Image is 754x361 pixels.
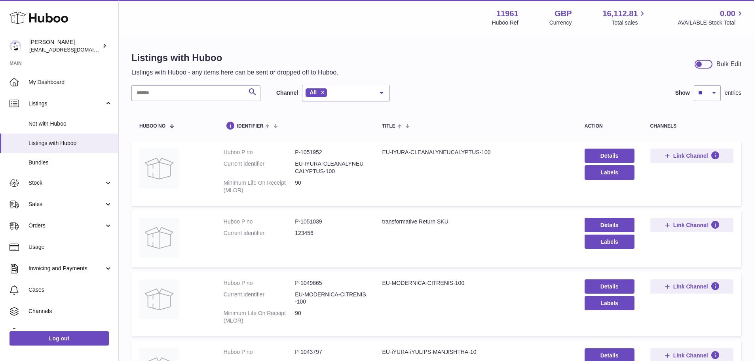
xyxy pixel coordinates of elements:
[673,152,708,159] span: Link Channel
[139,279,179,319] img: EU-MODERNICA-CITRENIS-100
[675,89,690,97] label: Show
[28,139,112,147] span: Listings with Huboo
[224,229,295,237] dt: Current identifier
[725,89,741,97] span: entries
[295,309,366,325] dd: 90
[673,222,708,229] span: Link Channel
[496,8,518,19] strong: 11961
[382,124,395,129] span: title
[28,286,112,294] span: Cases
[224,291,295,306] dt: Current identifier
[224,348,295,356] dt: Huboo P no
[139,149,179,188] img: EU-IYURA-CLEANALYNEUCALYPTUS-100
[585,296,634,310] button: Labels
[139,218,179,258] img: transformative Return SKU
[295,160,366,175] dd: EU-IYURA-CLEANALYNEUCALYPTUS-100
[310,89,317,96] span: All
[29,38,101,53] div: [PERSON_NAME]
[28,201,104,208] span: Sales
[224,149,295,156] dt: Huboo P no
[549,19,572,27] div: Currency
[131,68,338,77] p: Listings with Huboo - any items here can be sent or dropped off to Huboo.
[382,218,568,225] div: transformative Return SKU
[28,100,104,107] span: Listings
[382,149,568,156] div: EU-IYURA-CLEANALYNEUCALYPTUS-100
[585,124,634,129] div: action
[28,222,104,229] span: Orders
[585,218,634,232] a: Details
[28,265,104,272] span: Invoicing and Payments
[650,124,733,129] div: channels
[139,124,165,129] span: Huboo no
[555,8,572,19] strong: GBP
[585,149,634,163] a: Details
[295,348,366,356] dd: P-1043797
[585,279,634,294] a: Details
[28,179,104,187] span: Stock
[28,243,112,251] span: Usage
[224,309,295,325] dt: Minimum Life On Receipt (MLOR)
[585,235,634,249] button: Labels
[131,52,338,64] h1: Listings with Huboo
[28,329,112,336] span: Settings
[602,8,647,27] a: 16,112.81 Total sales
[224,160,295,175] dt: Current identifier
[224,279,295,287] dt: Huboo P no
[492,19,518,27] div: Huboo Ref
[295,291,366,306] dd: EU-MODERNICA-CITRENIS-100
[678,19,745,27] span: AVAILABLE Stock Total
[276,89,298,97] label: Channel
[585,165,634,180] button: Labels
[295,149,366,156] dd: P-1051952
[678,8,745,27] a: 0.00 AVAILABLE Stock Total
[720,8,735,19] span: 0.00
[612,19,647,27] span: Total sales
[9,331,109,346] a: Log out
[29,46,116,53] span: [EMAIL_ADDRESS][DOMAIN_NAME]
[382,348,568,356] div: EU-iYURA-iYULIPS-MANJISHTHA-10
[28,308,112,315] span: Channels
[224,218,295,225] dt: Huboo P no
[28,159,112,166] span: Bundles
[237,124,264,129] span: identifier
[295,279,366,287] dd: P-1049865
[673,283,708,290] span: Link Channel
[295,229,366,237] dd: 123456
[9,40,21,52] img: internalAdmin-11961@internal.huboo.com
[602,8,638,19] span: 16,112.81
[28,78,112,86] span: My Dashboard
[295,179,366,194] dd: 90
[650,218,733,232] button: Link Channel
[650,149,733,163] button: Link Channel
[673,352,708,359] span: Link Channel
[716,60,741,69] div: Bulk Edit
[224,179,295,194] dt: Minimum Life On Receipt (MLOR)
[28,120,112,128] span: Not with Huboo
[650,279,733,294] button: Link Channel
[382,279,568,287] div: EU-MODERNICA-CITRENIS-100
[295,218,366,225] dd: P-1051039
